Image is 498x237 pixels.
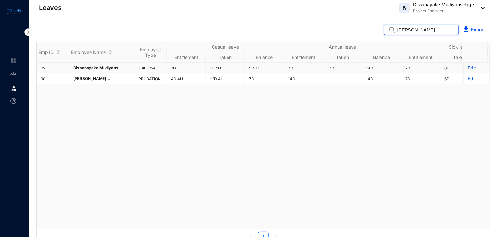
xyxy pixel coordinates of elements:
img: blue-download.5ef7b2b032fd340530a27f4ceaf19358.svg [464,26,468,32]
th: Employee Name [69,42,134,63]
p: Edit [468,75,486,82]
span: Emp ID [38,49,54,55]
img: logo [7,8,21,15]
img: people-unselected.118708e94b43a90eceab.svg [10,71,16,77]
p: Leaves [39,3,62,12]
td: 7D [167,63,206,73]
th: Entitlement [401,52,440,63]
img: home-unselected.a29eae3204392db15eaf.svg [10,58,16,64]
img: dropdown-black.8e83cc76930a90b1a4fdb6d089b7bf3a.svg [478,7,485,9]
p: Edit [468,65,486,71]
span: [PERSON_NAME]... [73,76,110,81]
img: search.8ce656024d3affaeffe32e5b30621cb7.svg [388,27,396,33]
td: 1D 4H [206,63,245,73]
td: 14D [362,73,401,84]
span: Employee Name [71,49,106,55]
td: - [323,73,362,84]
td: 14D [362,63,401,73]
button: Export [459,25,490,35]
p: Dissanayake Mudiyanselage... [413,1,478,8]
td: 72 [37,63,69,73]
th: Annual leave [284,42,401,52]
li: Contacts [5,67,21,80]
th: Taken [440,52,479,63]
li: Home [5,54,21,67]
img: nav-icon-right.af6afadce00d159da59955279c43614e.svg [24,28,32,36]
th: Taken [206,52,245,63]
td: 7D [401,63,440,73]
img: leave.99b8a76c7fa76a53782d.svg [10,85,17,92]
td: 7D [284,63,323,73]
span: Dissanayake Mudiyans... [73,65,122,70]
td: PROBATION [134,73,167,84]
td: -2D 4H [206,73,245,84]
input: Search [397,25,454,35]
td: 6D [440,63,479,73]
td: 7D [245,73,284,84]
th: Employee Type [134,42,167,63]
td: 5D 4H [245,63,284,73]
td: 90 [37,73,69,84]
td: 4D 4H [167,73,206,84]
th: Emp ID [37,42,69,63]
th: Casual leave [167,42,284,52]
span: K [403,5,407,11]
img: time-attendance-unselected.8aad090b53826881fffb.svg [10,98,16,104]
td: 14D [284,73,323,84]
td: Full Time [134,63,167,73]
p: Project Engineer [413,8,478,14]
a: Export [471,27,485,32]
th: Balance [362,52,401,63]
li: Time Attendance [5,94,21,107]
th: Balance [245,52,284,63]
th: Entitlement [167,52,206,63]
td: 6D [440,73,479,84]
th: Taken [323,52,362,63]
th: Entitlement [284,52,323,63]
td: 7D [401,73,440,84]
td: -7D [323,63,362,73]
